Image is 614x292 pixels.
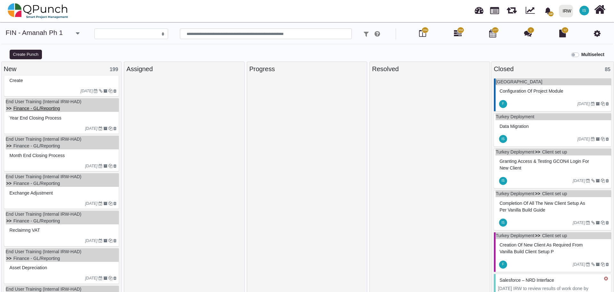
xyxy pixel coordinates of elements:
[249,64,365,74] div: Progress
[99,276,102,280] i: Due Date
[606,221,609,225] i: Delete
[582,9,586,13] span: IS
[606,102,609,106] i: Delete
[109,127,112,130] i: Clone
[496,149,534,154] a: Turkey Deployment
[13,143,60,148] a: Finance - GL/Reporting
[591,137,595,141] i: Due Date
[103,239,107,243] i: Archive
[103,276,107,280] i: Archive
[475,4,483,13] span: Dashboard
[499,201,585,213] span: #57136
[99,202,102,205] i: Due Date
[545,7,551,14] svg: bell fill
[496,191,534,196] a: Turkey Deployment
[99,127,102,130] i: Due Date
[499,135,507,143] span: Idiris Shariif
[496,79,542,84] a: [GEOGRAPHIC_DATA]
[499,159,589,171] span: #57137
[85,201,98,206] i: [DATE]
[573,221,585,225] i: [DATE]
[586,179,590,183] i: Due Date
[499,242,583,254] span: #57135
[109,164,112,168] i: Clone
[109,202,112,205] i: Clone
[6,287,82,292] a: End User Training (Internal IRW-HAD)
[586,263,590,266] i: Due Date
[556,0,576,21] a: IRW
[502,263,504,266] span: F
[419,29,426,37] i: Board
[113,89,117,93] i: Delete
[530,28,531,33] span: 2
[496,233,534,238] a: Turkey Deployment
[493,28,498,33] span: 277
[596,263,600,266] i: Archive
[113,202,117,205] i: Delete
[10,78,23,83] span: #54818
[372,64,488,74] div: Resolved
[573,262,585,267] i: [DATE]
[13,256,60,261] a: Finance - GL/Reporting
[541,0,556,21] a: bell fill10
[604,276,608,281] i: Issue Task
[6,99,82,104] a: End User Training (Internal IRW-HAD)
[542,5,553,16] div: Notification
[423,28,428,33] span: 284
[8,1,68,21] img: qpunch-sp.fa6292f.png
[10,115,61,121] span: #54815
[10,265,47,270] span: #54811
[563,28,567,33] span: 12
[601,179,605,183] i: Clone
[596,221,600,225] i: Archive
[542,191,567,196] a: Client set up
[507,3,517,14] span: Releases
[596,179,600,183] i: Archive
[99,164,102,168] i: Due Date
[591,221,595,225] i: Dependant Task
[591,263,595,266] i: Dependant Task
[6,137,82,142] a: End User Training (Internal IRW-HAD)
[113,276,117,280] i: Delete
[502,221,505,224] span: IS
[601,137,605,141] i: Clone
[499,261,507,269] span: Fahmina.parvej
[605,67,610,72] span: 85
[502,179,505,182] span: IS
[524,29,532,37] i: Punch Discussion
[578,137,590,141] i: [DATE]
[85,164,98,168] i: [DATE]
[596,137,600,141] i: Archive
[113,127,117,130] i: Delete
[85,126,98,131] i: [DATE]
[502,138,505,141] span: IS
[496,114,534,119] a: Turkey Deployment
[13,106,60,111] a: Finance - GL/Reporting
[542,149,567,154] a: Client set up
[99,89,102,93] i: Dependant Task
[499,278,554,283] span: #56483
[80,89,93,93] i: [DATE]
[601,263,605,266] i: Clone
[522,0,541,21] div: Dynamic Report
[559,29,566,37] i: Document Library
[126,64,242,74] div: Assigned
[113,239,117,243] i: Delete
[85,238,98,243] i: [DATE]
[594,4,605,16] i: Home
[6,29,63,36] a: FIN - Amanah Ph 1
[573,179,585,183] i: [DATE]
[601,102,605,106] i: Clone
[576,0,593,21] a: IS
[490,4,499,14] span: Projects
[103,202,107,205] i: Archive
[596,102,600,106] i: Archive
[499,124,529,129] span: #59327
[499,219,507,227] span: Idiris Shariif
[10,153,65,158] span: #54814
[99,239,102,243] i: Due Date
[548,12,553,16] span: 10
[499,177,507,185] span: Idiris Shariif
[109,276,112,280] i: Clone
[542,233,567,238] a: Client set up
